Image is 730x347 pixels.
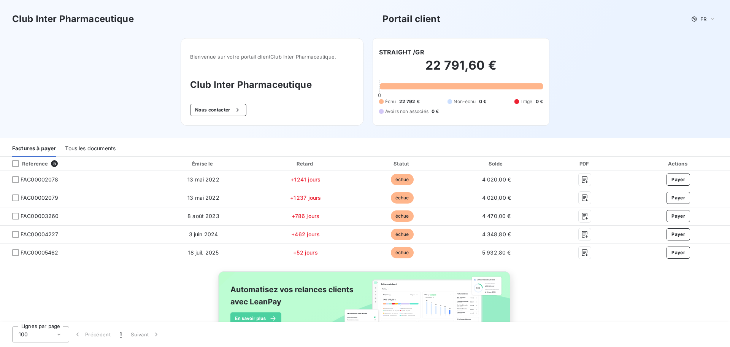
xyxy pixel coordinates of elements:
span: Litige [521,98,533,105]
button: Nous contacter [190,104,246,116]
span: +786 jours [292,213,320,219]
span: 1 [120,331,122,338]
span: FAC00004227 [21,231,59,238]
span: 4 020,00 € [482,194,511,201]
span: 8 août 2023 [187,213,219,219]
span: 0 € [536,98,543,105]
span: 22 792 € [399,98,420,105]
span: échue [391,210,414,222]
button: Payer [667,192,690,204]
div: Factures à payer [12,141,56,157]
button: Suivant [126,326,165,342]
button: Payer [667,210,690,222]
span: échue [391,192,414,204]
span: +52 jours [293,249,317,256]
span: 100 [19,331,28,338]
h6: STRAIGHT /GR [379,48,424,57]
span: 18 juil. 2025 [188,249,219,256]
span: +1 237 jours [290,194,321,201]
h3: Club Inter Pharmaceutique [190,78,354,92]
div: Référence [6,160,48,167]
h3: Portail client [382,12,440,26]
span: 4 020,00 € [482,176,511,183]
button: Payer [667,228,690,240]
span: 13 mai 2022 [187,194,219,201]
span: Échu [385,98,396,105]
span: 4 348,80 € [482,231,511,237]
span: FAC00003260 [21,212,59,220]
span: 0 € [479,98,486,105]
span: FR [700,16,706,22]
span: 13 mai 2022 [187,176,219,183]
span: FAC00002079 [21,194,59,202]
span: Avoirs non associés [385,108,428,115]
span: 5 [51,160,58,167]
div: Actions [628,160,728,167]
div: Statut [356,160,448,167]
h2: 22 791,60 € [379,58,543,81]
div: Solde [451,160,541,167]
span: +1 241 jours [290,176,321,183]
button: 1 [115,326,126,342]
span: 0 [378,92,381,98]
span: 0 € [432,108,439,115]
div: Retard [258,160,353,167]
span: 3 juin 2024 [189,231,218,237]
span: échue [391,174,414,185]
div: Émise le [152,160,255,167]
span: +462 jours [291,231,320,237]
span: FAC00005462 [21,249,59,256]
span: FAC00002078 [21,176,59,183]
span: 4 470,00 € [482,213,511,219]
span: Non-échu [454,98,476,105]
span: échue [391,229,414,240]
div: PDF [544,160,625,167]
span: échue [391,247,414,258]
span: 5 932,80 € [482,249,511,256]
button: Payer [667,247,690,259]
span: Bienvenue sur votre portail client Club Inter Pharmaceutique . [190,54,354,60]
button: Précédent [69,326,115,342]
button: Payer [667,173,690,186]
div: Tous les documents [65,141,116,157]
h3: Club Inter Pharmaceutique [12,12,134,26]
